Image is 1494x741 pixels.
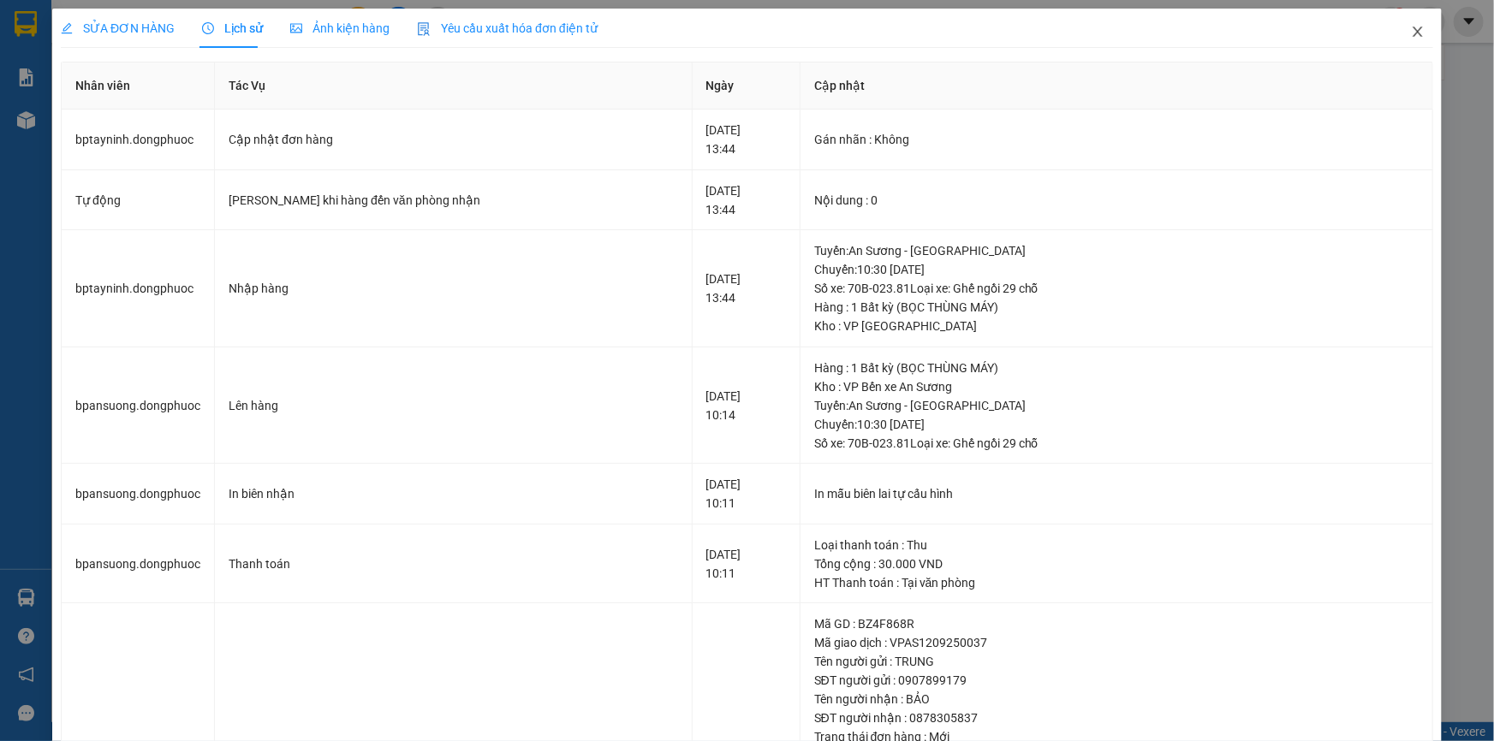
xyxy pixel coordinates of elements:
[62,230,215,347] td: bptayninh.dongphuoc
[62,170,215,231] td: Tự động
[706,181,786,219] div: [DATE] 13:44
[1394,9,1442,56] button: Close
[814,298,1419,317] div: Hàng : 1 Bất kỳ (BỌC THÙNG MÁY)
[814,671,1419,690] div: SĐT người gửi : 0907899179
[290,21,390,35] span: Ảnh kiện hàng
[290,22,302,34] span: picture
[706,387,786,424] div: [DATE] 10:14
[62,62,215,110] th: Nhân viên
[814,614,1419,633] div: Mã GD : BZ4F868R
[814,536,1419,554] div: Loại thanh toán : Thu
[814,652,1419,671] div: Tên người gửi : TRUNG
[814,708,1419,727] div: SĐT người nhận : 0878305837
[814,359,1419,377] div: Hàng : 1 Bất kỳ (BỌC THÙNG MÁY)
[706,545,786,583] div: [DATE] 10:11
[706,475,786,513] div: [DATE] 10:11
[417,22,431,36] img: icon
[814,484,1419,503] div: In mẫu biên lai tự cấu hình
[62,525,215,604] td: bpansuong.dongphuoc
[814,130,1419,149] div: Gán nhãn : Không
[814,633,1419,652] div: Mã giao dịch : VPAS1209250037
[229,130,677,149] div: Cập nhật đơn hàng
[62,464,215,525] td: bpansuong.dongphuoc
[62,110,215,170] td: bptayninh.dongphuoc
[1411,25,1425,39] span: close
[706,121,786,158] div: [DATE] 13:44
[229,191,677,210] div: [PERSON_NAME] khi hàng đến văn phòng nhận
[62,347,215,465] td: bpansuong.dongphuoc
[202,22,214,34] span: clock-circle
[814,377,1419,396] div: Kho : VP Bến xe An Sương
[202,21,263,35] span: Lịch sử
[61,21,175,35] span: SỬA ĐƠN HÀNG
[814,396,1419,453] div: Tuyến : An Sương - [GEOGRAPHIC_DATA] Chuyến: 10:30 [DATE] Số xe: 70B-023.81 Loại xe: Ghế ngồi 29 chỗ
[229,279,677,298] div: Nhập hàng
[229,396,677,415] div: Lên hàng
[229,484,677,503] div: In biên nhận
[693,62,801,110] th: Ngày
[215,62,692,110] th: Tác Vụ
[814,241,1419,298] div: Tuyến : An Sương - [GEOGRAPHIC_DATA] Chuyến: 10:30 [DATE] Số xe: 70B-023.81 Loại xe: Ghế ngồi 29 chỗ
[61,22,73,34] span: edit
[814,317,1419,335] div: Kho : VP [GEOGRAPHIC_DATA]
[814,573,1419,592] div: HT Thanh toán : Tại văn phòng
[706,270,786,307] div: [DATE] 13:44
[417,21,598,35] span: Yêu cầu xuất hóa đơn điện tử
[229,554,677,573] div: Thanh toán
[814,191,1419,210] div: Nội dung : 0
[801,62,1433,110] th: Cập nhật
[814,690,1419,708] div: Tên người nhận : BẢO
[814,554,1419,573] div: Tổng cộng : 30.000 VND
